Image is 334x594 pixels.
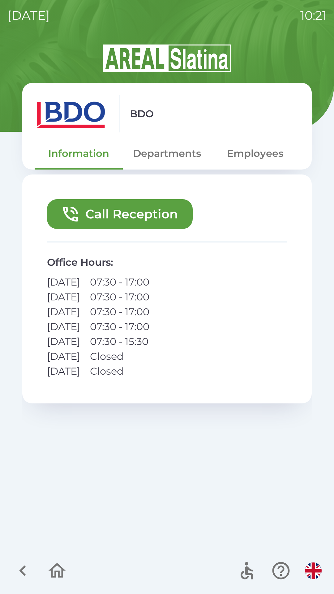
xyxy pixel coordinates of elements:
button: Information [35,142,123,165]
p: [DATE] [47,290,80,304]
p: [DATE] [7,6,50,25]
p: Closed [90,349,149,364]
p: 10:21 [300,6,327,25]
img: ae7449ef-04f1-48ed-85b5-e61960c78b50.png [35,95,109,132]
p: [DATE] [47,304,80,319]
p: [DATE] [47,364,80,379]
p: 07:30 - 17:00 [90,319,149,334]
p: Office Hours : [47,255,287,270]
p: BDO [130,106,154,121]
p: 07:30 - 17:00 [90,290,149,304]
p: 07:30 - 17:00 [90,304,149,319]
p: [DATE] [47,334,80,349]
img: en flag [305,562,322,579]
p: Closed [90,364,149,379]
p: 07:30 - 17:00 [90,275,149,290]
p: [DATE] [47,275,80,290]
button: Departments [123,142,211,165]
img: Logo [22,43,312,73]
p: 07:30 - 15:30 [90,334,149,349]
p: [DATE] [47,349,80,364]
p: [DATE] [47,319,80,334]
button: Call Reception [47,199,193,229]
button: Employees [211,142,299,165]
